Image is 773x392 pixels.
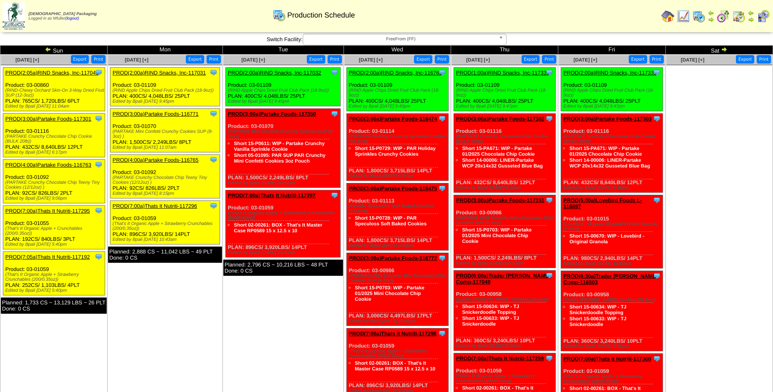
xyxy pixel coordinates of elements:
[228,88,340,93] div: (RIND Apple Chips Dried Fruit Club Pack (18-9oz))
[226,190,341,258] div: Product: 03-01059 PLAN: 896CS / 3,920LBS / 14PLT
[5,88,105,98] div: (RIND-Chewy Orchard Skin-On 3-Way Dried Fruit SUP (12-3oz))
[346,253,448,326] div: Product: 03-00986 PLAN: 3,000CS / 4,497LBS / 17PLT
[112,111,198,117] a: PROD(3:00a)Partake Foods-116771
[95,207,103,215] img: Tooltip
[3,114,105,157] div: Product: 03-01116 PLAN: 432CS / 8,640LBS / 12PLT
[561,68,663,111] div: Product: 03-01109 PLAN: 400CS / 4,048LBS / 25PLT
[545,354,553,362] img: Tooltip
[736,55,754,64] button: Export
[5,288,105,293] div: Edited by Bpali [DATE] 5:40pm
[112,221,220,231] div: (That's It Organic Apple + Strawberry Crunchables (200/0.35oz))
[287,11,355,20] span: Production Schedule
[462,315,519,327] a: Short 15-00633: WIP - TJ Snickerdoodle
[5,104,105,109] div: Edited by Bpali [DATE] 11:04am
[456,70,549,76] a: PROD(1:00a)RIND Snacks, Inc-117338
[306,34,496,44] span: FreeFrom (FF)
[307,55,325,64] button: Export
[328,55,342,64] button: Print
[355,360,435,372] a: Short 02-00261: BOX - That's It Master Case RP0589 15 x 12.5 x 10
[569,304,626,315] a: Short 15-00634: WIP - TJ Snickerdoodle Topping
[456,197,544,203] a: PROD(3:00a)Partake Foods-117351
[681,57,705,63] span: [DATE] [+]
[112,88,220,93] div: (RIND Apple Chips Dried Fruit Club Pack (18-9oz))
[355,285,425,302] a: Short 15-P0703: WIP - Partake 01/2025 Mini Chocolate Chip Cookie
[563,197,642,209] a: PROD(5:00a)Lovebird Foods L-116897
[5,70,99,76] a: PROD(2:05a)RIND Snacks, Inc-117041
[65,16,79,21] a: (logout)
[692,10,705,23] img: calendarprod.gif
[45,46,51,53] img: arrowleft.gif
[330,191,339,199] img: Tooltip
[653,196,661,204] img: Tooltip
[5,226,105,236] div: (That's It Organic Apple + Crunchables (200/0.35oz))
[563,297,663,302] div: (Trader [PERSON_NAME] Cookies (24-6oz))
[456,104,555,109] div: Edited by Bpali [DATE] 9:47pm
[209,68,218,77] img: Tooltip
[438,115,446,123] img: Tooltip
[349,185,437,192] a: PROD(3:00a)Partake Foods-116475
[545,115,553,123] img: Tooltip
[545,271,553,280] img: Tooltip
[438,184,446,192] img: Tooltip
[561,271,663,351] div: Product: 03-00958 PLAN: 360CS / 3,240LBS / 10PLT
[15,57,39,63] span: [DATE] [+]
[456,216,555,225] div: (PARTAKE 2024 Crunchy Mini Chocolate Chip Cookies SUP (8-3oz))
[5,162,91,168] a: PROD(4:00a)Partake Foods-116763
[661,10,674,23] img: home.gif
[349,273,448,283] div: (PARTAKE 2024 Crunchy Mini Chocolate Chip Cookies SUP (8-3oz))
[569,157,650,169] a: Short 14-00006: LINER-Partake WCP 20x14x32 Gusseted Blue Bag
[207,55,221,64] button: Print
[349,174,448,178] div: Edited by Bpali [DATE] 9:57pm
[226,68,341,106] div: Product: 03-01109 PLAN: 400CS / 4,048LBS / 25PLT
[3,252,105,295] div: Product: 03-01059 PLAN: 252CS / 1,103LBS / 4PLT
[95,115,103,123] img: Tooltip
[349,204,448,214] div: (Partake Speculoos Soft Baked Cookies (6/5.5oz))
[456,261,555,266] div: Edited by Bpali [DATE] 10:52am
[466,57,490,63] a: [DATE] [+]
[228,211,340,220] div: (That's It Organic Apple + Strawberry Crunchables (200/0.35oz))
[438,329,446,337] img: Tooltip
[110,155,220,198] div: Product: 03-01092 PLAN: 92CS / 826LBS / 2PLT
[346,183,448,251] div: Product: 03-01113 PLAN: 1,800CS / 3,715LBS / 14PLT
[563,134,663,144] div: (PARTAKE Crunchy Chocolate Chip Cookie (BULK 20lb))
[228,129,340,139] div: (PARTAKE Mini Confetti Crunchy Cookies SUP (8‐3oz) )
[223,260,343,276] div: Planned: 2,796 CS ~ 10,216 LBS ~ 48 PLT Done: 0 CS
[757,10,770,23] img: calendarcustomer.gif
[228,181,340,185] div: Edited by Bpali [DATE] 10:51am
[456,88,555,98] div: (RIND Apple Chips Dried Fruit Club Pack (18-9oz))
[228,99,340,104] div: Edited by Bpali [DATE] 9:45pm
[110,109,220,152] div: Product: 03-01070 PLAN: 1,500CS / 2,249LBS / 8PLT
[456,273,551,285] a: PROD(6:00a)Trader [PERSON_NAME] Comp-117049
[456,297,555,302] div: (Trader [PERSON_NAME] Cookies (24-6oz))
[359,57,383,63] span: [DATE] [+]
[112,145,220,150] div: Edited by Bpali [DATE] 11:07am
[708,10,714,16] img: arrowleft.gif
[5,150,105,155] div: Edited by Bpali [DATE] 6:17pm
[522,55,540,64] button: Export
[349,134,448,144] div: (PARTAKE Holiday Crunchy Sprinkle Cookies (6/5.5oz))
[414,55,432,64] button: Export
[112,237,220,242] div: Edited by Bpali [DATE] 10:43am
[241,57,265,63] a: [DATE] [+]
[563,104,663,109] div: Edited by Bpali [DATE] 9:47pm
[563,344,663,349] div: Edited by Bpali [DATE] 5:52pm
[349,70,442,76] a: PROD(2:00a)RIND Snacks, Inc-116762
[112,191,220,196] div: Edited by Bpali [DATE] 8:15pm
[0,46,108,55] td: Sun
[5,254,90,260] a: PROD(7:05a)Thats It Nutriti-117192
[223,46,344,55] td: Tue
[330,110,339,118] img: Tooltip
[563,222,663,231] div: (Lovebird - Organic Original Protein Granola (6-8oz))
[653,68,661,77] img: Tooltip
[653,272,661,280] img: Tooltip
[349,349,448,359] div: (That's It Organic Apple + Strawberry Crunchables (200/0.35oz))
[3,160,105,203] div: Product: 03-01092 PLAN: 92CS / 826LBS / 2PLT
[454,195,556,268] div: Product: 03-00986 PLAN: 1,500CS / 2,249LBS / 8PLT
[112,99,220,104] div: Edited by Bpali [DATE] 9:45pm
[435,55,449,64] button: Print
[542,55,556,64] button: Print
[5,116,91,122] a: PROD(3:00a)Partake Foods-117301
[5,180,105,190] div: (PARTAKE Crunchy Chocolate Chip Teeny Tiny Cookies (12/12oz) )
